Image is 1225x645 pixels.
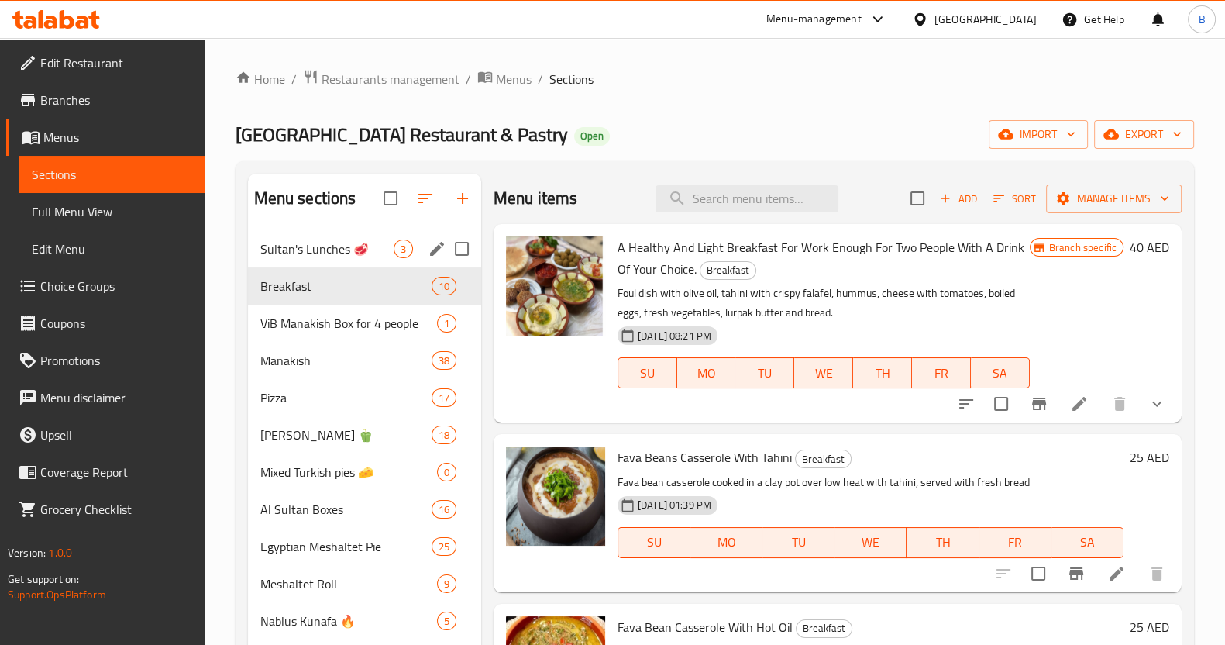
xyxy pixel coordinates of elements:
[48,543,72,563] span: 1.0.0
[1130,616,1169,638] h6: 25 AED
[700,261,756,280] div: Breakfast
[32,240,192,258] span: Edit Menu
[769,531,828,554] span: TU
[1046,185,1182,213] button: Manage items
[260,537,432,556] span: Egyptian Meshaltet Pie
[938,190,979,208] span: Add
[40,426,192,444] span: Upsell
[762,527,834,558] button: TU
[656,185,838,212] input: search
[40,53,192,72] span: Edit Restaurant
[1094,120,1194,149] button: export
[260,277,432,295] span: Breakfast
[841,531,900,554] span: WE
[979,527,1051,558] button: FR
[618,236,1024,281] span: A Healthy And Light Breakfast For Work Enough For Two People With A Drink Of Your Choice.
[971,357,1030,388] button: SA
[260,388,432,407] div: Pizza
[977,362,1024,385] span: SA
[1070,395,1089,413] a: Edit menu item
[800,362,847,385] span: WE
[6,81,205,119] a: Branches
[6,454,205,491] a: Coverage Report
[1130,447,1169,468] h6: 25 AED
[549,70,594,88] span: Sections
[432,540,456,554] span: 25
[913,531,972,554] span: TH
[236,117,568,152] span: [GEOGRAPHIC_DATA] Restaurant & Pastry
[796,450,851,468] span: Breakfast
[6,267,205,305] a: Choice Groups
[466,70,471,88] li: /
[834,527,907,558] button: WE
[236,70,285,88] a: Home
[625,362,671,385] span: SU
[631,498,717,512] span: [DATE] 01:39 PM
[260,500,432,519] span: Al Sultan Boxes
[32,165,192,184] span: Sections
[40,314,192,333] span: Coupons
[1148,395,1166,413] svg: Show Choices
[6,379,205,416] a: Menu disclaimer
[43,128,192,147] span: Menus
[248,416,481,454] div: [PERSON_NAME] 🫑18
[260,574,437,593] span: Meshaltet Roll
[1101,385,1138,423] button: delete
[677,357,736,388] button: MO
[690,527,762,558] button: MO
[6,305,205,342] a: Coupons
[432,391,456,405] span: 17
[260,426,432,444] span: [PERSON_NAME] 🫑
[625,531,684,554] span: SU
[1198,11,1205,28] span: B
[248,230,481,267] div: Sultan's Lunches 🥩3edit
[907,527,979,558] button: TH
[437,574,456,593] div: items
[1106,125,1182,144] span: export
[260,463,437,481] span: Mixed Turkish pies 🧀
[574,127,610,146] div: Open
[986,531,1045,554] span: FR
[432,428,456,443] span: 18
[394,242,412,257] span: 3
[1138,385,1175,423] button: show more
[6,119,205,156] a: Menus
[438,316,456,331] span: 1
[477,69,532,89] a: Menus
[40,91,192,109] span: Branches
[40,463,192,481] span: Coverage Report
[1058,189,1169,209] span: Manage items
[1058,555,1095,592] button: Branch-specific-item
[618,284,1030,322] p: Foul dish with olive oil, tahini with crispy falafel, hummus, cheese with tomatoes, boiled eggs, ...
[853,357,912,388] button: TH
[6,342,205,379] a: Promotions
[248,602,481,640] div: Nablus Kunafa 🔥5
[8,543,46,563] span: Version:
[291,70,297,88] li: /
[6,44,205,81] a: Edit Restaurant
[260,351,432,370] div: Manakish
[618,473,1123,492] p: Fava bean casserole cooked in a clay pot over low heat with tahini, served with fresh bread
[993,190,1036,208] span: Sort
[934,11,1037,28] div: [GEOGRAPHIC_DATA]
[1051,527,1123,558] button: SA
[248,528,481,565] div: Egyptian Meshaltet Pie25
[1130,236,1169,258] h6: 40 AED
[19,156,205,193] a: Sections
[260,314,437,333] span: ViB Manakish Box for 4 people
[322,70,459,88] span: Restaurants management
[618,357,677,388] button: SU
[236,69,1194,89] nav: breadcrumb
[1138,555,1175,592] button: delete
[1043,240,1123,255] span: Branch specific
[631,329,717,343] span: [DATE] 08:21 PM
[248,267,481,305] div: Breakfast10
[618,527,690,558] button: SU
[432,537,456,556] div: items
[260,612,437,630] span: Nablus Kunafa 🔥
[574,129,610,143] span: Open
[19,230,205,267] a: Edit Menu
[248,305,481,342] div: ViB Manakish Box for 4 people1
